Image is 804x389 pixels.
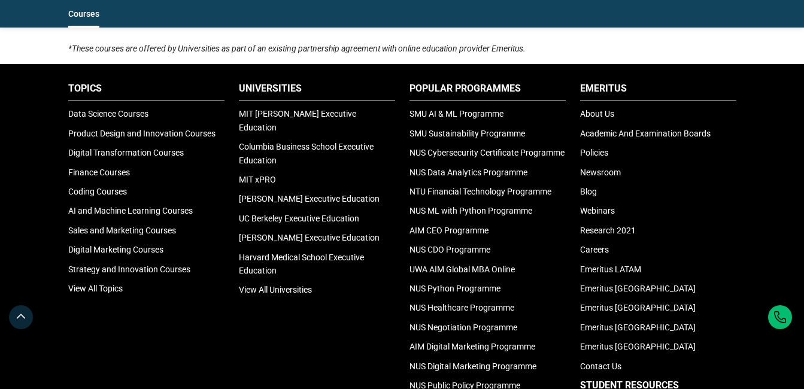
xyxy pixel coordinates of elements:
[580,361,621,371] a: Contact Us
[239,233,380,242] a: [PERSON_NAME] Executive Education
[68,129,216,138] a: Product Design and Innovation Courses
[239,253,364,275] a: Harvard Medical School Executive Education
[68,109,148,118] a: Data Science Courses
[409,206,532,215] a: NUS ML with Python Programme
[580,342,696,351] a: Emeritus [GEOGRAPHIC_DATA]
[580,148,608,157] a: Policies
[239,194,380,203] a: [PERSON_NAME] Executive Education
[68,148,184,157] a: Digital Transformation Courses
[580,109,614,118] a: About Us
[68,44,526,53] i: *These courses are offered by Universities as part of an existing partnership agreement with onli...
[580,284,696,293] a: Emeritus [GEOGRAPHIC_DATA]
[409,129,525,138] a: SMU Sustainability Programme
[68,168,130,177] a: Finance Courses
[68,187,127,196] a: Coding Courses
[580,245,609,254] a: Careers
[409,109,503,118] a: SMU AI & ML Programme
[409,168,527,177] a: NUS Data Analytics Programme
[68,284,123,293] a: View All Topics
[409,187,551,196] a: NTU Financial Technology Programme
[409,323,517,332] a: NUS Negotiation Programme
[409,342,535,351] a: AIM Digital Marketing Programme
[239,214,359,223] a: UC Berkeley Executive Education
[580,303,696,312] a: Emeritus [GEOGRAPHIC_DATA]
[239,142,374,165] a: Columbia Business School Executive Education
[580,323,696,332] a: Emeritus [GEOGRAPHIC_DATA]
[68,226,176,235] a: Sales and Marketing Courses
[409,303,514,312] a: NUS Healthcare Programme
[409,265,515,274] a: UWA AIM Global MBA Online
[68,206,193,215] a: AI and Machine Learning Courses
[239,175,276,184] a: MIT xPRO
[580,226,636,235] a: Research 2021
[409,148,565,157] a: NUS Cybersecurity Certificate Programme
[409,245,490,254] a: NUS CDO Programme
[580,168,621,177] a: Newsroom
[409,361,536,371] a: NUS Digital Marketing Programme
[580,265,641,274] a: Emeritus LATAM
[580,206,615,215] a: Webinars
[580,129,711,138] a: Academic And Examination Boards
[580,187,597,196] a: Blog
[68,245,163,254] a: Digital Marketing Courses
[239,285,312,294] a: View All Universities
[409,226,489,235] a: AIM CEO Programme
[68,265,190,274] a: Strategy and Innovation Courses
[409,284,500,293] a: NUS Python Programme
[239,109,356,132] a: MIT [PERSON_NAME] Executive Education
